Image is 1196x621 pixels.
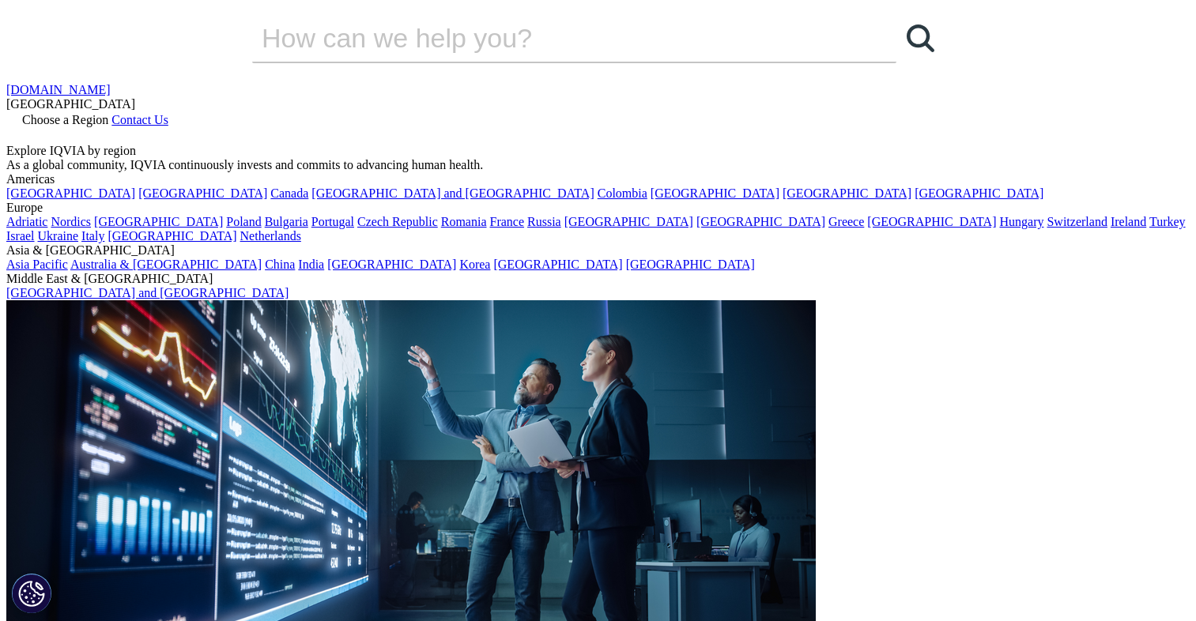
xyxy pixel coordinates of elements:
a: [GEOGRAPHIC_DATA] [6,186,135,200]
a: Portugal [311,215,354,228]
a: Israel [6,229,35,243]
a: Italy [81,229,104,243]
div: Asia & [GEOGRAPHIC_DATA] [6,243,1190,258]
a: Canada [270,186,308,200]
a: [GEOGRAPHIC_DATA] [651,186,779,200]
a: France [490,215,525,228]
a: [GEOGRAPHIC_DATA] [94,215,223,228]
span: Choose a Region [22,113,108,126]
a: [GEOGRAPHIC_DATA] [493,258,622,271]
a: [GEOGRAPHIC_DATA] [327,258,456,271]
a: [GEOGRAPHIC_DATA] [626,258,755,271]
input: 検索する [252,14,851,62]
a: Switzerland [1047,215,1107,228]
a: Ireland [1111,215,1146,228]
a: Romania [441,215,487,228]
a: [GEOGRAPHIC_DATA] [108,229,236,243]
a: Poland [226,215,261,228]
a: Netherlands [240,229,301,243]
a: India [298,258,324,271]
a: Adriatic [6,215,47,228]
a: Czech Republic [357,215,438,228]
div: [GEOGRAPHIC_DATA] [6,97,1190,111]
svg: Search [907,24,934,52]
a: Russia [527,215,561,228]
a: [GEOGRAPHIC_DATA] [915,186,1043,200]
a: Korea [459,258,490,271]
a: Colombia [598,186,647,200]
div: Explore IQVIA by region [6,144,1190,158]
a: [DOMAIN_NAME] [6,83,111,96]
a: [GEOGRAPHIC_DATA] [564,215,693,228]
a: Hungary [999,215,1043,228]
div: Europe [6,201,1190,215]
div: Middle East & [GEOGRAPHIC_DATA] [6,272,1190,286]
a: [GEOGRAPHIC_DATA] [867,215,996,228]
a: [GEOGRAPHIC_DATA] and [GEOGRAPHIC_DATA] [6,286,289,299]
a: [GEOGRAPHIC_DATA] [696,215,825,228]
a: Ukraine [38,229,79,243]
div: As a global community, IQVIA continuously invests and commits to advancing human health. [6,158,1190,172]
button: Cookie 設定 [12,574,51,613]
a: Asia Pacific [6,258,68,271]
a: [GEOGRAPHIC_DATA] [138,186,267,200]
a: [GEOGRAPHIC_DATA] [783,186,911,200]
a: Turkey [1149,215,1186,228]
a: Greece [828,215,864,228]
a: [GEOGRAPHIC_DATA] and [GEOGRAPHIC_DATA] [311,186,594,200]
a: 検索する [896,14,944,62]
a: Australia & [GEOGRAPHIC_DATA] [70,258,262,271]
div: Americas [6,172,1190,186]
a: China [265,258,295,271]
a: Contact Us [111,113,168,126]
a: Bulgaria [265,215,308,228]
a: Nordics [51,215,91,228]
